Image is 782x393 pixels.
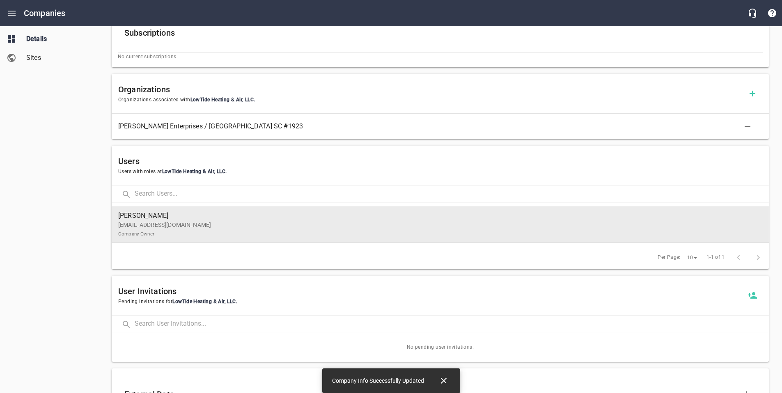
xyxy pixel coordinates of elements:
span: [PERSON_NAME] [118,211,756,221]
h6: Users [118,155,762,168]
input: Search User Invitations... [135,315,769,333]
span: LowTide Heating & Air, LLC . [172,299,237,304]
span: Per Page: [658,254,681,262]
h6: User Invitations [118,285,743,298]
a: [PERSON_NAME][EMAIL_ADDRESS][DOMAIN_NAME]Company Owner [112,206,769,242]
span: Sites [26,53,89,63]
span: Pending invitations for [118,298,743,306]
h6: Subscriptions [124,26,756,39]
span: 1-1 of 1 [706,254,725,262]
div: 10 [684,252,700,263]
span: Users with roles at [118,168,762,176]
span: LowTide Heating & Air, LLC . [190,97,255,103]
span: No pending user invitations. [112,333,769,362]
span: Details [26,34,89,44]
span: Organizations associated with [118,96,743,104]
button: Close [434,371,454,391]
button: Support Portal [762,3,782,23]
p: [EMAIL_ADDRESS][DOMAIN_NAME] [118,221,756,238]
span: Company Info Successfully Updated [332,377,424,384]
small: Company Owner [118,231,154,237]
button: Delete Association [738,117,757,136]
button: Live Chat [743,3,762,23]
span: [PERSON_NAME] Enterprises / [GEOGRAPHIC_DATA] SC #1923 [118,121,749,131]
button: Open drawer [2,3,22,23]
span: No current subscriptions. [118,53,763,61]
a: Invite a new user to LowTide Heating & Air, LLC [743,286,762,305]
h6: Organizations [118,83,743,96]
span: LowTide Heating & Air, LLC . [162,169,227,174]
input: Search Users... [135,185,769,203]
button: Add Organization [743,84,762,103]
h6: Companies [24,7,65,20]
